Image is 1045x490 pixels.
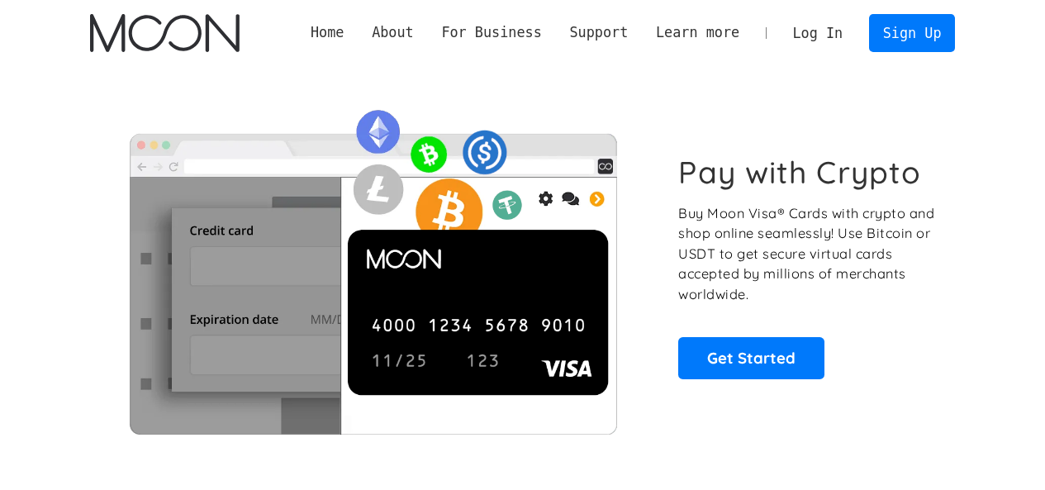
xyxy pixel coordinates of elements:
[556,22,642,43] div: Support
[678,154,921,191] h1: Pay with Crypto
[358,22,427,43] div: About
[90,14,240,52] img: Moon Logo
[569,22,628,43] div: Support
[642,22,753,43] div: Learn more
[869,14,955,51] a: Sign Up
[428,22,556,43] div: For Business
[656,22,739,43] div: Learn more
[90,14,240,52] a: home
[441,22,541,43] div: For Business
[372,22,414,43] div: About
[779,15,857,51] a: Log In
[297,22,358,43] a: Home
[678,203,937,305] p: Buy Moon Visa® Cards with crypto and shop online seamlessly! Use Bitcoin or USDT to get secure vi...
[90,98,656,434] img: Moon Cards let you spend your crypto anywhere Visa is accepted.
[678,337,824,378] a: Get Started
